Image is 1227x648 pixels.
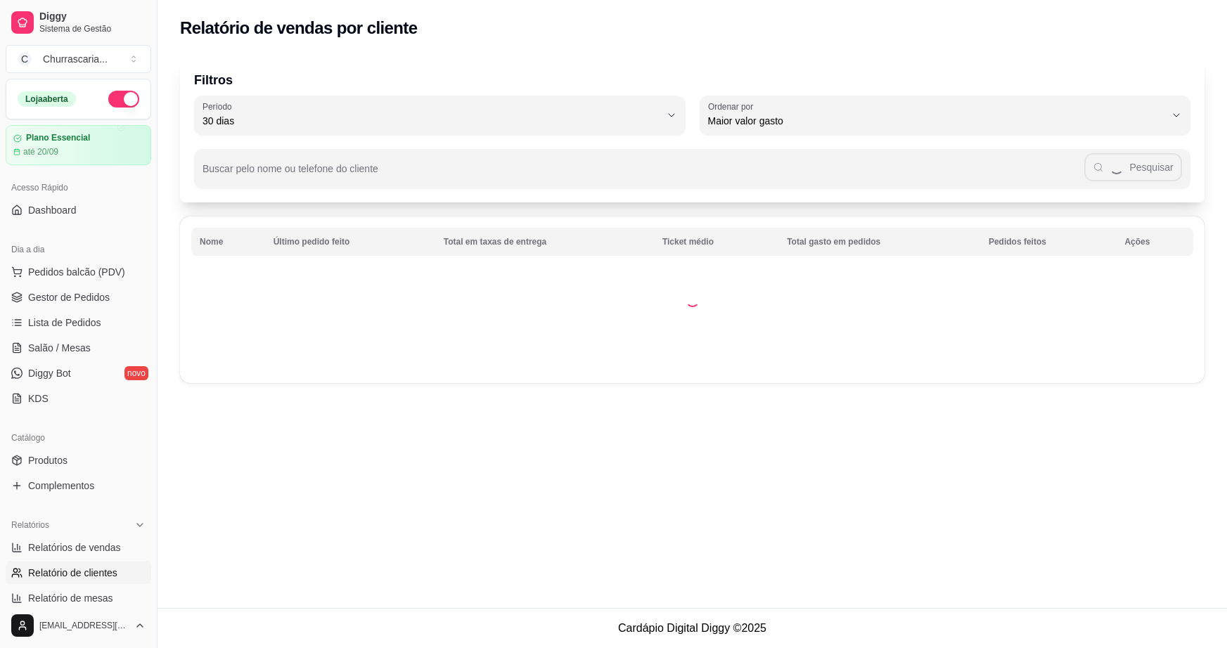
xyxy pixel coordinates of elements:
[6,474,151,497] a: Complementos
[6,311,151,334] a: Lista de Pedidos
[180,17,418,39] h2: Relatório de vendas por cliente
[6,562,151,584] a: Relatório de clientes
[6,6,151,39] a: DiggySistema de Gestão
[28,540,121,555] span: Relatórios de vendas
[6,261,151,283] button: Pedidos balcão (PDV)
[203,167,1084,181] input: Buscar pelo nome ou telefone do cliente
[194,70,1190,90] p: Filtros
[39,11,146,23] span: Diggy
[6,587,151,609] a: Relatório de mesas
[6,199,151,221] a: Dashboard
[39,23,146,34] span: Sistema de Gestão
[43,52,108,66] div: Churrascaria ...
[28,591,113,605] span: Relatório de mesas
[6,125,151,165] a: Plano Essencialaté 20/09
[6,609,151,642] button: [EMAIL_ADDRESS][DOMAIN_NAME]
[708,114,1166,128] span: Maior valor gasto
[28,391,49,406] span: KDS
[18,91,76,107] div: Loja aberta
[18,52,32,66] span: C
[6,427,151,449] div: Catálogo
[108,91,139,108] button: Alterar Status
[203,114,660,128] span: 30 dias
[686,293,700,307] div: Loading
[11,519,49,531] span: Relatórios
[28,316,101,330] span: Lista de Pedidos
[28,203,77,217] span: Dashboard
[6,536,151,559] a: Relatórios de vendas
[28,479,94,493] span: Complementos
[6,286,151,309] a: Gestor de Pedidos
[6,362,151,384] a: Diggy Botnovo
[28,566,117,580] span: Relatório de clientes
[28,366,71,380] span: Diggy Bot
[28,453,68,467] span: Produtos
[6,45,151,73] button: Select a team
[23,146,58,157] article: até 20/09
[28,341,91,355] span: Salão / Mesas
[708,101,758,112] label: Ordenar por
[39,620,129,631] span: [EMAIL_ADDRESS][DOMAIN_NAME]
[700,96,1191,135] button: Ordenar porMaior valor gasto
[28,290,110,304] span: Gestor de Pedidos
[26,133,90,143] article: Plano Essencial
[158,608,1227,648] footer: Cardápio Digital Diggy © 2025
[194,96,686,135] button: Período30 dias
[6,176,151,199] div: Acesso Rápido
[6,337,151,359] a: Salão / Mesas
[203,101,236,112] label: Período
[28,265,125,279] span: Pedidos balcão (PDV)
[6,387,151,410] a: KDS
[6,238,151,261] div: Dia a dia
[6,449,151,472] a: Produtos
